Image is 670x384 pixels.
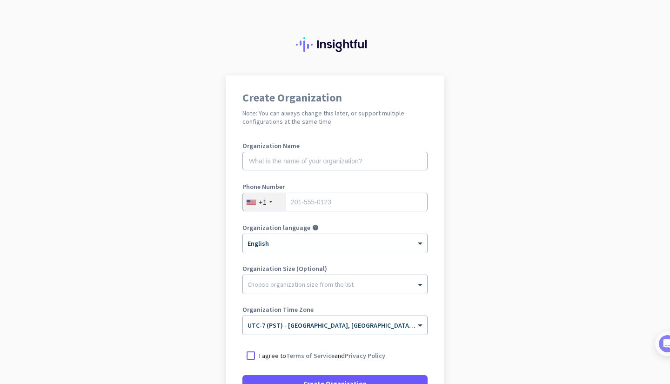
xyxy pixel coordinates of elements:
i: help [312,224,319,231]
label: Phone Number [242,183,428,190]
p: I agree to and [259,351,385,360]
input: What is the name of your organization? [242,152,428,170]
div: +1 [259,197,267,207]
label: Organization Size (Optional) [242,265,428,272]
img: Insightful [296,37,374,52]
h1: Create Organization [242,92,428,103]
label: Organization Name [242,142,428,149]
a: Terms of Service [286,351,335,360]
h2: Note: You can always change this later, or support multiple configurations at the same time [242,109,428,126]
label: Organization Time Zone [242,306,428,313]
a: Privacy Policy [345,351,385,360]
input: 201-555-0123 [242,193,428,211]
label: Organization language [242,224,310,231]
